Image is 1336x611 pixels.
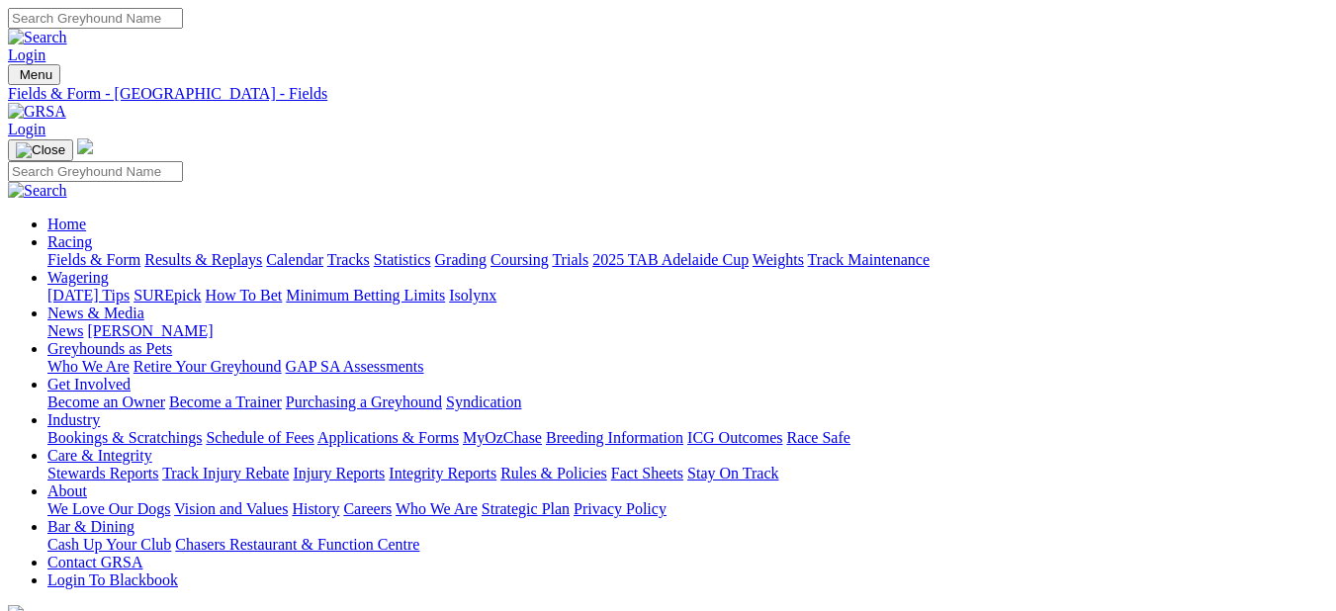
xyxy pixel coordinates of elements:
[786,429,849,446] a: Race Safe
[327,251,370,268] a: Tracks
[47,500,170,517] a: We Love Our Dogs
[47,358,1328,376] div: Greyhounds as Pets
[175,536,419,553] a: Chasers Restaurant & Function Centre
[286,287,445,304] a: Minimum Betting Limits
[500,465,607,481] a: Rules & Policies
[463,429,542,446] a: MyOzChase
[77,138,93,154] img: logo-grsa-white.png
[482,500,570,517] a: Strategic Plan
[174,500,288,517] a: Vision and Values
[47,447,152,464] a: Care & Integrity
[8,139,73,161] button: Toggle navigation
[8,46,45,63] a: Login
[753,251,804,268] a: Weights
[374,251,431,268] a: Statistics
[611,465,683,481] a: Fact Sheets
[169,393,282,410] a: Become a Trainer
[293,465,385,481] a: Injury Reports
[490,251,549,268] a: Coursing
[292,500,339,517] a: History
[389,465,496,481] a: Integrity Reports
[47,536,171,553] a: Cash Up Your Club
[47,465,1328,482] div: Care & Integrity
[396,500,478,517] a: Who We Are
[47,376,131,393] a: Get Involved
[8,64,60,85] button: Toggle navigation
[47,340,172,357] a: Greyhounds as Pets
[47,393,1328,411] div: Get Involved
[286,393,442,410] a: Purchasing a Greyhound
[47,571,178,588] a: Login To Blackbook
[8,85,1328,103] a: Fields & Form - [GEOGRAPHIC_DATA] - Fields
[435,251,487,268] a: Grading
[134,358,282,375] a: Retire Your Greyhound
[206,429,313,446] a: Schedule of Fees
[47,287,1328,305] div: Wagering
[687,465,778,481] a: Stay On Track
[8,182,67,200] img: Search
[687,429,782,446] a: ICG Outcomes
[47,216,86,232] a: Home
[134,287,201,304] a: SUREpick
[47,358,130,375] a: Who We Are
[8,161,183,182] input: Search
[317,429,459,446] a: Applications & Forms
[446,393,521,410] a: Syndication
[552,251,588,268] a: Trials
[206,287,283,304] a: How To Bet
[47,305,144,321] a: News & Media
[47,251,140,268] a: Fields & Form
[574,500,667,517] a: Privacy Policy
[546,429,683,446] a: Breeding Information
[808,251,930,268] a: Track Maintenance
[47,233,92,250] a: Racing
[47,269,109,286] a: Wagering
[8,29,67,46] img: Search
[47,393,165,410] a: Become an Owner
[47,500,1328,518] div: About
[47,251,1328,269] div: Racing
[47,518,134,535] a: Bar & Dining
[47,554,142,570] a: Contact GRSA
[47,465,158,481] a: Stewards Reports
[47,287,130,304] a: [DATE] Tips
[343,500,392,517] a: Careers
[16,142,65,158] img: Close
[162,465,289,481] a: Track Injury Rebate
[47,322,83,339] a: News
[47,429,202,446] a: Bookings & Scratchings
[47,482,87,499] a: About
[47,322,1328,340] div: News & Media
[47,429,1328,447] div: Industry
[144,251,262,268] a: Results & Replays
[20,67,52,82] span: Menu
[87,322,213,339] a: [PERSON_NAME]
[449,287,496,304] a: Isolynx
[8,121,45,137] a: Login
[8,103,66,121] img: GRSA
[47,411,100,428] a: Industry
[8,8,183,29] input: Search
[266,251,323,268] a: Calendar
[286,358,424,375] a: GAP SA Assessments
[47,536,1328,554] div: Bar & Dining
[592,251,749,268] a: 2025 TAB Adelaide Cup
